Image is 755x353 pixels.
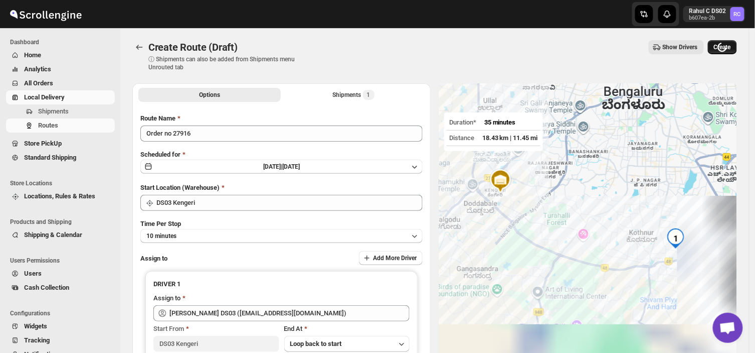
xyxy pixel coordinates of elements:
span: Add More Driver [373,254,417,262]
button: Locations, Rules & Rates [6,189,115,203]
button: User menu [683,6,745,22]
span: Loop back to start [290,340,342,347]
span: 35 minutes [484,119,516,126]
button: Shipments [6,104,115,119]
p: b607ea-2b [689,15,726,21]
div: Assign to [153,293,180,303]
span: Shipping & Calendar [24,231,82,239]
button: Loop back to start [284,336,410,352]
span: Cash Collection [24,284,69,291]
h3: DRIVER 1 [153,279,410,289]
input: Search location [156,195,423,211]
span: Locations, Rules & Rates [24,192,95,200]
div: 1 [666,228,686,249]
span: Time Per Stop [140,220,181,227]
span: Start From [153,325,184,332]
span: Start Location (Warehouse) [140,184,220,191]
span: All Orders [24,79,53,87]
button: Tracking [6,333,115,347]
span: Duration* [449,119,476,126]
span: Analytics [24,65,51,73]
span: Create Route (Draft) [148,41,238,53]
button: Routes [6,119,115,133]
span: Home [24,51,41,59]
span: Dashboard [10,38,115,46]
button: Shipping & Calendar [6,228,115,242]
span: Standard Shipping [24,154,76,161]
button: Show Drivers [649,40,704,54]
span: Users Permissions [10,257,115,265]
text: RC [734,11,741,18]
input: Eg: Bengaluru Route [140,126,423,142]
button: 10 minutes [140,229,423,243]
span: 1 [367,91,370,99]
span: 10 minutes [146,232,176,240]
span: Options [199,91,220,99]
button: Cash Collection [6,281,115,295]
span: Distance [449,134,474,142]
span: 18.43 km | 11.45 mi [482,134,538,142]
span: Route Name [140,114,175,122]
span: Store PickUp [24,140,62,147]
span: Scheduled for [140,151,180,158]
span: [DATE] [282,163,300,170]
button: Widgets [6,319,115,333]
p: Rahul C DS02 [689,7,726,15]
button: All Route Options [138,88,281,102]
div: Shipments [333,90,374,100]
a: Open chat [713,313,743,343]
p: ⓘ Shipments can also be added from Shipments menu Unrouted tab [148,55,306,71]
span: Rahul C DS02 [730,7,744,21]
button: [DATE]|[DATE] [140,160,423,174]
div: End At [284,324,410,334]
button: Selected Shipments [283,88,425,102]
span: Products and Shipping [10,218,115,226]
span: Store Locations [10,179,115,187]
span: Widgets [24,322,47,330]
button: Routes [132,40,146,54]
span: Routes [38,122,58,129]
span: Users [24,270,42,277]
button: Users [6,267,115,281]
button: Analytics [6,62,115,76]
span: Local Delivery [24,93,65,101]
input: Search assignee [169,305,410,321]
span: Tracking [24,336,50,344]
span: Show Drivers [663,43,698,51]
button: Add More Driver [359,251,423,265]
span: [DATE] | [263,163,282,170]
span: Assign to [140,255,167,262]
span: Configurations [10,309,115,317]
button: Home [6,48,115,62]
span: Shipments [38,107,69,115]
img: ScrollEngine [8,2,83,27]
button: All Orders [6,76,115,90]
